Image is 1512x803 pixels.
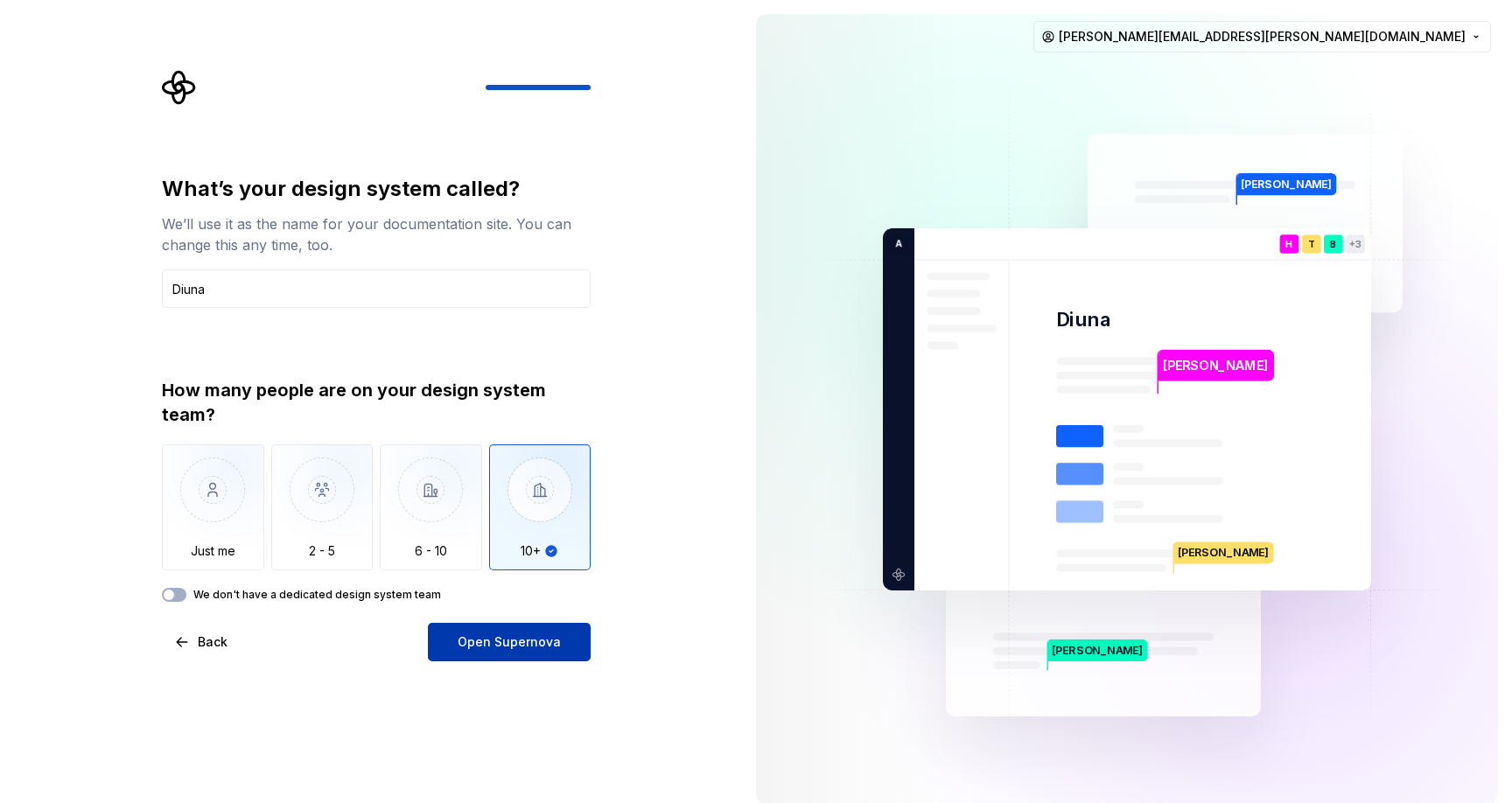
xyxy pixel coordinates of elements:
[1285,240,1292,249] p: H
[162,378,591,427] div: How many people are on your design system team?
[193,588,441,602] label: We don't have a dedicated design system team
[1324,234,1343,254] div: B
[162,623,242,661] button: Back
[1346,234,1365,254] div: +3
[1174,541,1273,563] p: [PERSON_NAME]
[162,175,591,203] div: What’s your design system called?
[1059,28,1466,45] span: [PERSON_NAME][EMAIL_ADDRESS][PERSON_NAME][DOMAIN_NAME]
[428,623,591,661] button: Open Supernova
[162,269,591,308] input: Design system name
[889,236,902,252] p: A
[1033,21,1491,52] button: [PERSON_NAME][EMAIL_ADDRESS][PERSON_NAME][DOMAIN_NAME]
[1056,307,1111,332] p: Diuna
[162,213,591,255] div: We’ll use it as the name for your documentation site. You can change this any time, too.
[1302,234,1321,254] div: T
[1163,356,1268,375] p: [PERSON_NAME]
[162,70,197,105] svg: Supernova Logo
[458,633,561,651] span: Open Supernova
[198,633,227,651] span: Back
